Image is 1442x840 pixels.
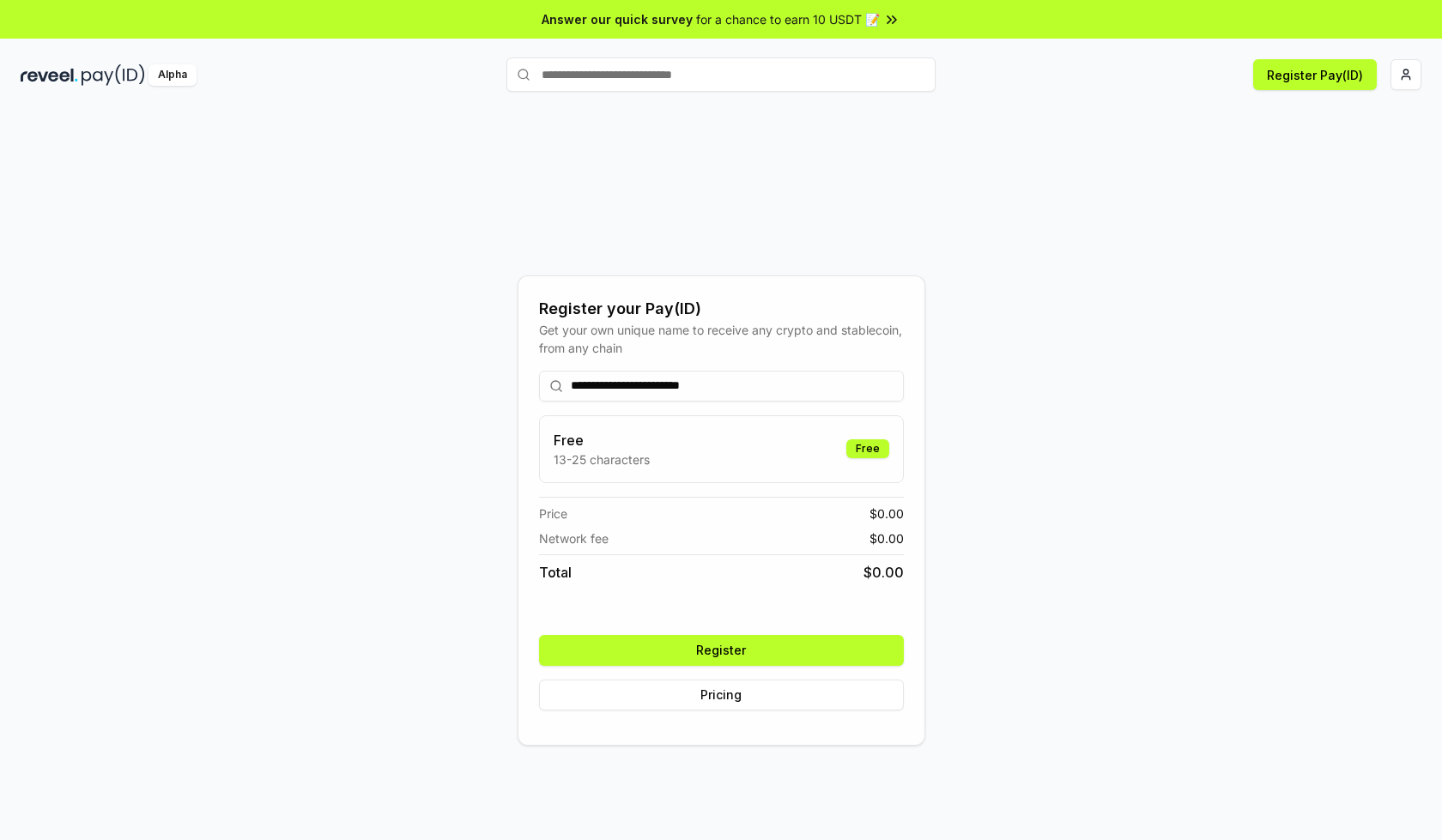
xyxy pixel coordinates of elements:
span: Price [539,505,567,523]
button: Pricing [539,680,904,710]
span: Total [539,562,572,583]
button: Register [539,635,904,666]
h3: Free [554,430,650,450]
button: Register Pay(ID) [1253,59,1377,90]
div: Register your Pay(ID) [539,297,904,321]
div: Alpha [148,64,197,86]
span: Answer our quick survey [542,10,693,28]
span: $ 0.00 [869,505,904,523]
div: Get your own unique name to receive any crypto and stablecoin, from any chain [539,321,904,357]
p: 13-25 characters [554,450,650,468]
img: pay_id [82,64,145,86]
span: Network fee [539,529,609,547]
span: $ 0.00 [869,529,904,547]
img: reveel_dark [21,64,78,86]
div: Free [846,439,889,458]
span: $ 0.00 [863,562,904,583]
span: for a chance to earn 10 USDT 📝 [696,10,880,28]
